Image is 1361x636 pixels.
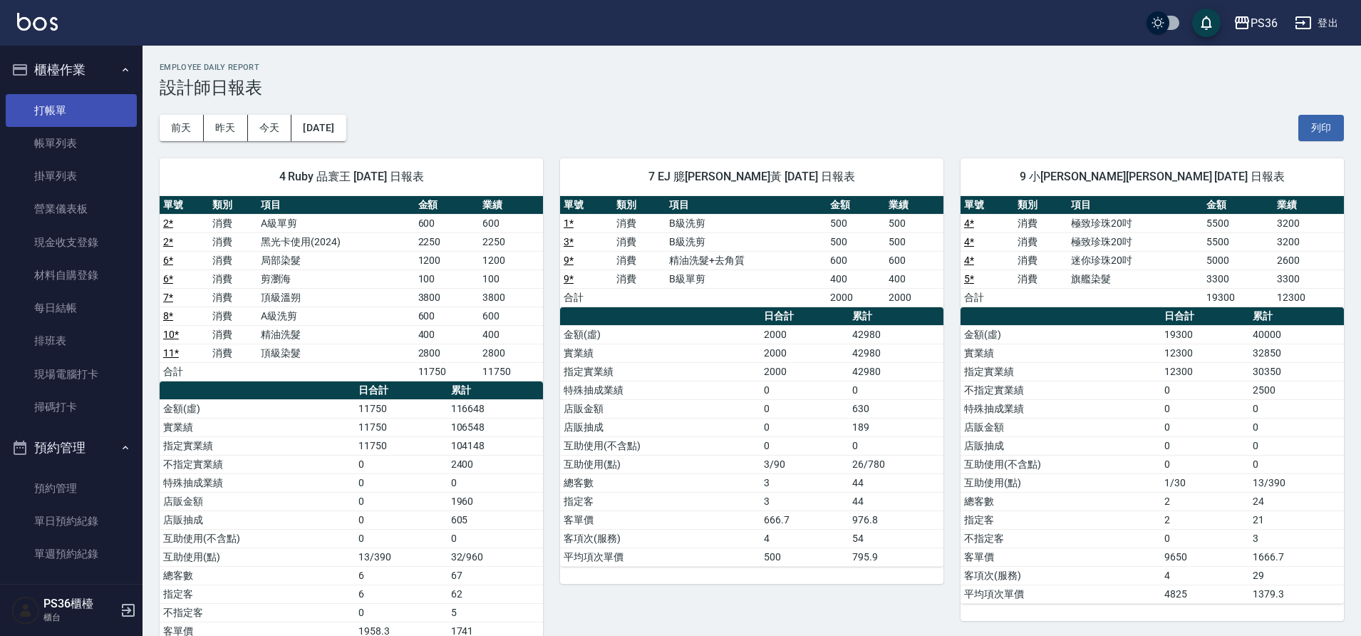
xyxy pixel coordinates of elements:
[849,399,943,418] td: 630
[479,214,543,232] td: 600
[885,288,943,307] td: 2000
[827,251,885,270] td: 600
[1161,381,1249,399] td: 0
[209,288,258,307] td: 消費
[415,196,479,215] th: 金額
[17,13,58,31] img: Logo
[1161,529,1249,548] td: 0
[760,473,849,492] td: 3
[1273,288,1344,307] td: 12300
[560,436,760,455] td: 互助使用(不含點)
[160,455,355,473] td: 不指定實業績
[1014,232,1067,251] td: 消費
[961,381,1161,399] td: 不指定實業績
[885,214,943,232] td: 500
[479,325,543,344] td: 400
[1203,196,1273,215] th: 金額
[1161,473,1249,492] td: 1/30
[760,492,849,511] td: 3
[961,585,1161,603] td: 平均項次單價
[1067,270,1203,288] td: 旗艦染髮
[560,288,613,307] td: 合計
[1067,232,1203,251] td: 極致珍珠20吋
[257,214,414,232] td: A級單剪
[415,344,479,362] td: 2800
[209,196,258,215] th: 類別
[613,196,666,215] th: 類別
[1203,270,1273,288] td: 3300
[1014,214,1067,232] td: 消費
[355,603,447,622] td: 0
[1161,492,1249,511] td: 2
[1014,251,1067,270] td: 消費
[43,597,116,611] h5: PS36櫃檯
[961,566,1161,585] td: 客項次(服務)
[160,115,204,141] button: 前天
[160,473,355,492] td: 特殊抽成業績
[291,115,346,141] button: [DATE]
[355,381,447,400] th: 日合計
[160,436,355,455] td: 指定實業績
[1161,399,1249,418] td: 0
[849,362,943,381] td: 42980
[885,232,943,251] td: 500
[666,214,827,232] td: B級洗剪
[961,492,1161,511] td: 總客數
[355,585,447,603] td: 6
[415,232,479,251] td: 2250
[209,325,258,344] td: 消費
[961,344,1161,362] td: 實業績
[961,418,1161,436] td: 店販金額
[447,473,543,492] td: 0
[447,603,543,622] td: 5
[355,566,447,585] td: 6
[885,196,943,215] th: 業績
[961,307,1344,604] table: a dense table
[849,473,943,492] td: 44
[447,418,543,436] td: 106548
[1161,325,1249,344] td: 19300
[849,529,943,548] td: 54
[1249,548,1344,566] td: 1666.7
[849,325,943,344] td: 42980
[355,473,447,492] td: 0
[160,603,355,622] td: 不指定客
[827,214,885,232] td: 500
[1273,270,1344,288] td: 3300
[849,511,943,529] td: 976.8
[885,270,943,288] td: 400
[1161,344,1249,362] td: 12300
[6,51,137,88] button: 櫃檯作業
[6,429,137,466] button: 預約管理
[160,548,355,566] td: 互助使用(點)
[479,251,543,270] td: 1200
[961,529,1161,548] td: 不指定客
[577,170,926,184] span: 7 EJ 臆[PERSON_NAME]黃 [DATE] 日報表
[209,307,258,325] td: 消費
[560,529,760,548] td: 客項次(服務)
[760,344,849,362] td: 2000
[560,399,760,418] td: 店販金額
[560,362,760,381] td: 指定實業績
[1249,492,1344,511] td: 24
[160,418,355,436] td: 實業績
[160,566,355,585] td: 總客數
[760,307,849,326] th: 日合計
[257,288,414,307] td: 頂級溫朔
[760,436,849,455] td: 0
[209,270,258,288] td: 消費
[1249,399,1344,418] td: 0
[560,325,760,344] td: 金額(虛)
[355,511,447,529] td: 0
[560,548,760,566] td: 平均項次單價
[257,344,414,362] td: 頂級染髮
[1161,585,1249,603] td: 4825
[6,505,137,538] a: 單日預約紀錄
[827,232,885,251] td: 500
[613,214,666,232] td: 消費
[6,472,137,505] a: 預約管理
[961,436,1161,455] td: 店販抽成
[1249,436,1344,455] td: 0
[1161,418,1249,436] td: 0
[355,418,447,436] td: 11750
